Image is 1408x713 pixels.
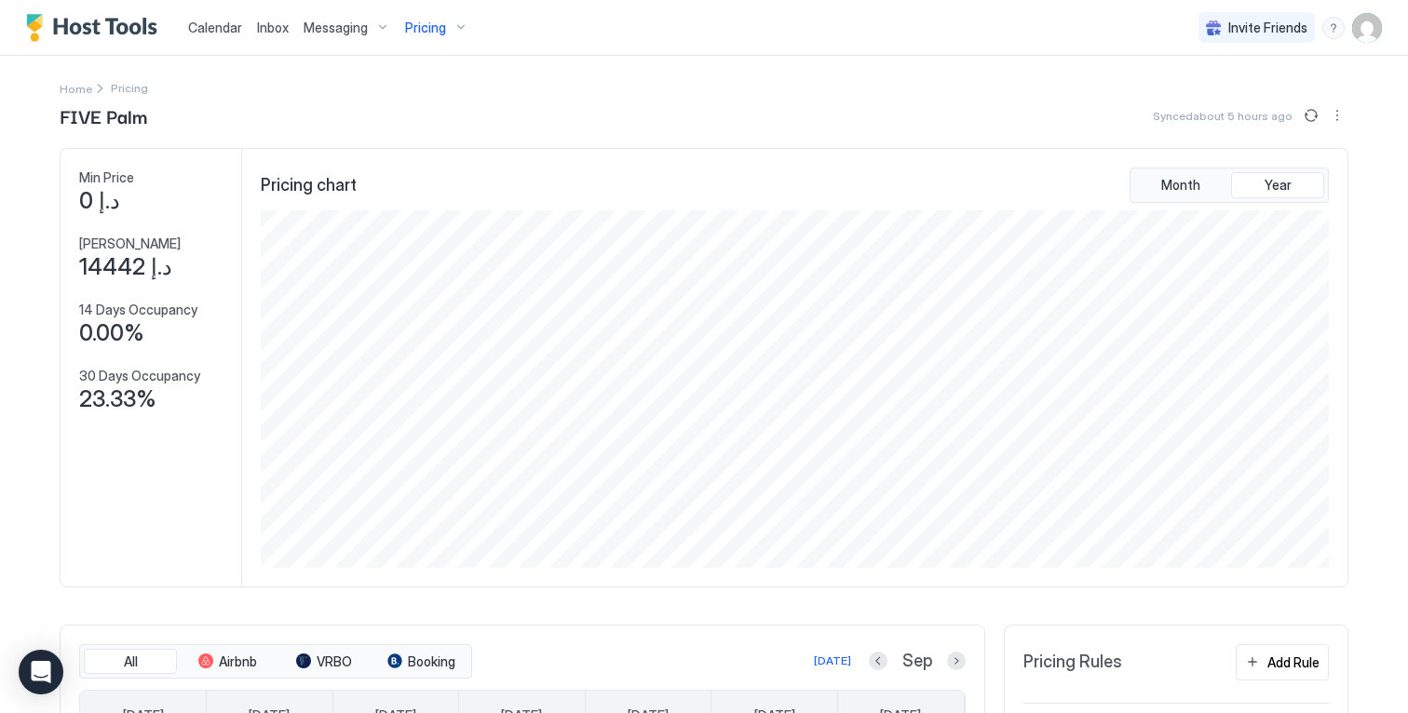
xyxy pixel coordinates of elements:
[902,651,932,672] span: Sep
[304,20,368,36] span: Messaging
[1228,20,1307,36] span: Invite Friends
[79,368,200,384] span: 30 Days Occupancy
[60,78,92,98] a: Home
[257,20,289,35] span: Inbox
[1326,104,1348,127] button: More options
[111,81,148,95] span: Breadcrumb
[79,302,197,318] span: 14 Days Occupancy
[405,20,446,36] span: Pricing
[1153,109,1293,123] span: Synced about 5 hours ago
[188,18,242,37] a: Calendar
[79,235,181,252] span: [PERSON_NAME]
[1023,652,1122,673] span: Pricing Rules
[26,14,166,42] a: Host Tools Logo
[181,649,274,675] button: Airbnb
[1231,172,1324,198] button: Year
[1161,177,1200,194] span: Month
[947,652,966,670] button: Next month
[60,82,92,96] span: Home
[60,78,92,98] div: Breadcrumb
[317,653,352,670] span: VRBO
[1134,172,1227,198] button: Month
[79,187,120,215] span: د.إ 0
[60,101,147,129] span: FIVE Palm
[219,653,257,670] span: Airbnb
[814,652,851,669] div: [DATE]
[1326,104,1348,127] div: menu
[1352,13,1382,43] div: User profile
[79,169,134,186] span: Min Price
[188,20,242,35] span: Calendar
[1130,168,1329,203] div: tab-group
[79,319,144,347] span: 0.00%
[1322,17,1345,39] div: menu
[1267,652,1320,672] div: Add Rule
[811,650,854,672] button: [DATE]
[261,175,357,196] span: Pricing chart
[1300,104,1322,127] button: Sync prices
[408,653,455,670] span: Booking
[278,649,371,675] button: VRBO
[869,652,887,670] button: Previous month
[374,649,467,675] button: Booking
[19,650,63,694] div: Open Intercom Messenger
[79,253,172,281] span: د.إ 14442
[124,653,138,670] span: All
[79,644,472,679] div: tab-group
[1265,177,1292,194] span: Year
[79,385,156,413] span: 23.33%
[1236,644,1329,680] button: Add Rule
[84,649,177,675] button: All
[257,18,289,37] a: Inbox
